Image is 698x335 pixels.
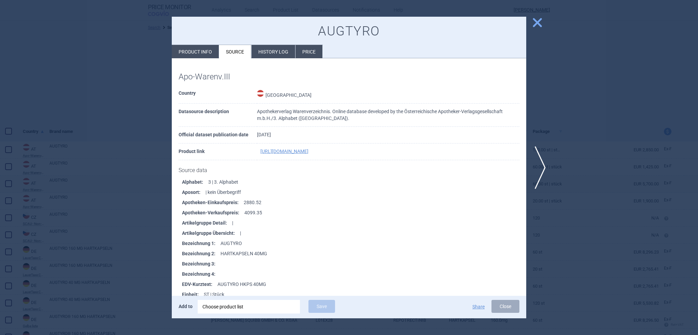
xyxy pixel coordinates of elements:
[182,228,240,238] strong: Artikelgruppe Übersicht :
[182,187,526,197] li: | kein Überbegriff
[182,289,526,300] li: ST | Stück
[182,238,526,248] li: AUGTYRO
[182,177,208,187] strong: Alphabet :
[182,238,221,248] strong: Bezeichnung 1 :
[182,177,526,187] li: 3 | 3. Alphabet
[257,85,519,104] td: [GEOGRAPHIC_DATA]
[308,300,335,313] button: Save
[182,269,221,279] strong: Bezeichnung 4 :
[182,248,526,259] li: HARTKAPSELN 40MG
[198,300,300,314] div: Choose product list
[295,45,322,58] li: Price
[172,45,219,58] li: Product info
[182,197,526,208] li: 2880.52
[182,248,221,259] strong: Bezeichnung 2 :
[491,300,519,313] button: Close
[182,279,217,289] strong: EDV-Kurztext :
[179,300,193,313] p: Add to
[182,228,526,238] li: |
[179,127,257,143] th: Official dataset publication date
[182,289,204,300] strong: Einheit :
[219,45,251,58] li: Source
[179,104,257,127] th: Datasource description
[182,259,221,269] strong: Bezeichnung 3 :
[257,127,519,143] td: [DATE]
[179,167,519,173] h1: Source data
[257,104,519,127] td: Apothekerverlag Warenverzeichnis. Online database developed by the Österreichische Apotheker-Verl...
[179,72,519,82] h1: Apo-Warenv.III
[257,90,264,97] img: Austria
[202,300,295,314] div: Choose product list
[179,24,519,39] h1: AUGTYRO
[182,218,526,228] li: |
[182,208,526,218] li: 4099.35
[182,279,526,289] li: AUGTYRO HKPS 40MG
[179,85,257,104] th: Country
[182,187,206,197] strong: Aposort :
[472,304,485,309] button: Share
[179,143,257,160] th: Product link
[182,218,232,228] strong: Artikelgruppe Detail :
[260,149,308,154] a: [URL][DOMAIN_NAME]
[252,45,295,58] li: History log
[182,197,244,208] strong: Apotheken-Einkaufspreis :
[182,208,244,218] strong: Apotheken-Verkaufspreis :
